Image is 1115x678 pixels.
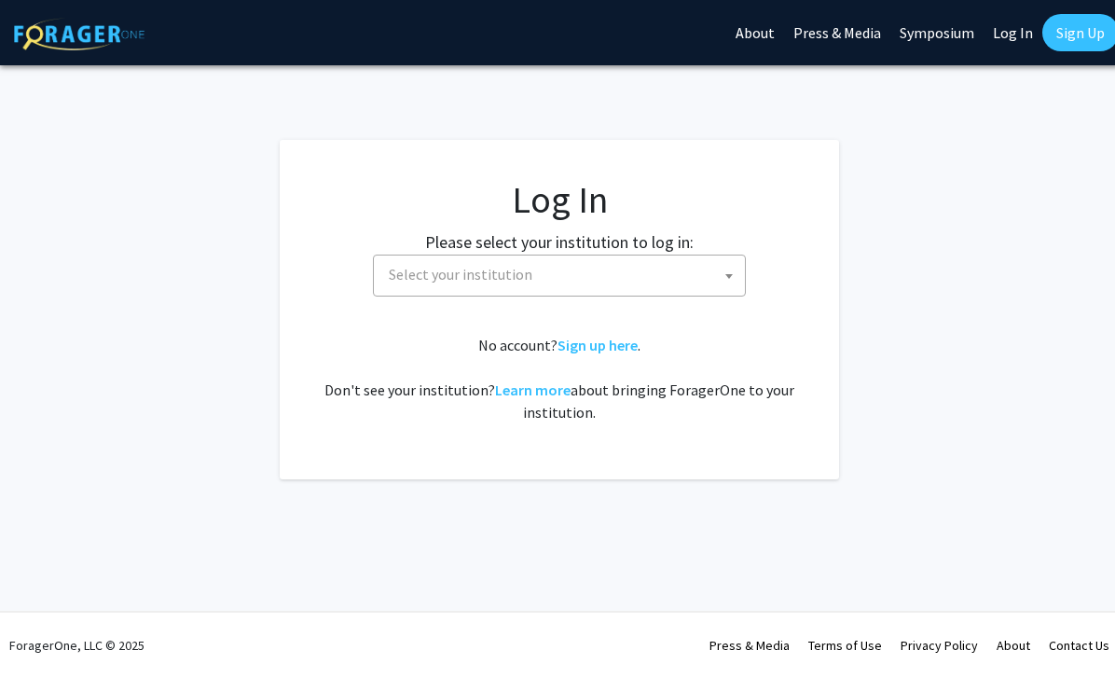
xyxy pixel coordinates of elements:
[901,637,978,654] a: Privacy Policy
[14,18,145,50] img: ForagerOne Logo
[425,229,694,255] label: Please select your institution to log in:
[1049,637,1109,654] a: Contact Us
[709,637,790,654] a: Press & Media
[808,637,882,654] a: Terms of Use
[381,256,745,294] span: Select your institution
[317,334,802,423] div: No account? . Don't see your institution? about bringing ForagerOne to your institution.
[9,613,145,678] div: ForagerOne, LLC © 2025
[317,177,802,222] h1: Log In
[495,381,571,399] a: Learn more about bringing ForagerOne to your institution
[373,255,746,297] span: Select your institution
[997,637,1030,654] a: About
[557,336,638,354] a: Sign up here
[389,265,532,284] span: Select your institution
